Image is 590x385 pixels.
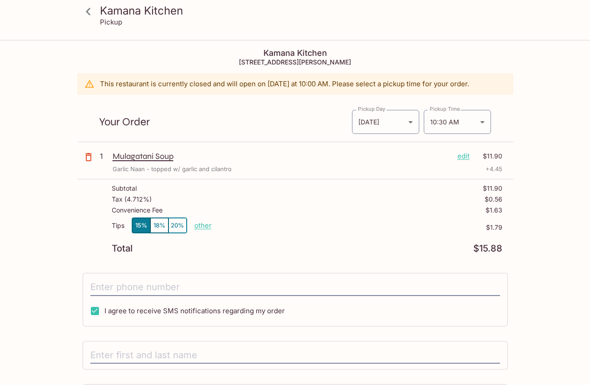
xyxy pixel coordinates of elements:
button: 15% [132,218,150,233]
h5: [STREET_ADDRESS][PERSON_NAME] [77,58,513,66]
p: $11.90 [483,185,502,192]
p: $15.88 [473,244,502,253]
label: Pickup Day [358,105,385,113]
p: Total [112,244,133,253]
p: Pickup [100,18,122,26]
p: $11.90 [475,151,502,161]
span: I agree to receive SMS notifications regarding my order [104,306,285,315]
p: Tips [112,222,124,229]
p: Subtotal [112,185,137,192]
div: 10:30 AM [424,110,491,134]
p: $1.63 [486,207,502,214]
input: Enter phone number [90,279,500,296]
p: Mulagatani Soup [113,151,450,161]
p: 1 [100,151,109,161]
label: Pickup Time [430,105,460,113]
p: Tax ( 4.712% ) [112,196,152,203]
input: Enter first and last name [90,347,500,364]
p: This restaurant is currently closed and will open on [DATE] at 10:00 AM . Please select a pickup ... [100,79,469,88]
p: $0.56 [485,196,502,203]
p: Convenience Fee [112,207,163,214]
button: other [194,221,212,230]
p: edit [457,151,470,161]
p: Your Order [99,118,352,126]
p: $1.79 [212,224,502,231]
button: 20% [169,218,187,233]
p: Garlic Naan - topped w/ garlic and cilantro [113,165,232,173]
p: + 4.45 [486,165,502,173]
h3: Kamana Kitchen [100,4,506,18]
h4: Kamana Kitchen [77,48,513,58]
button: 18% [150,218,169,233]
div: [DATE] [352,110,419,134]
